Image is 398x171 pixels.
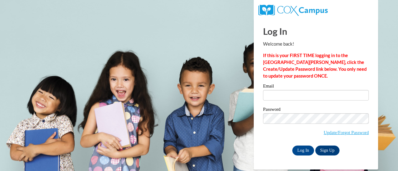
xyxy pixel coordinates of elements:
strong: If this is your FIRST TIME logging in to the [GEOGRAPHIC_DATA][PERSON_NAME], click the Create/Upd... [263,53,367,79]
a: Sign Up [315,146,340,155]
a: Update/Forgot Password [324,130,369,135]
h1: Log In [263,25,369,38]
a: COX Campus [258,7,328,12]
label: Email [263,84,369,90]
input: Log In [292,146,314,155]
p: Welcome back! [263,41,369,47]
img: COX Campus [258,5,328,16]
label: Password [263,107,369,113]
